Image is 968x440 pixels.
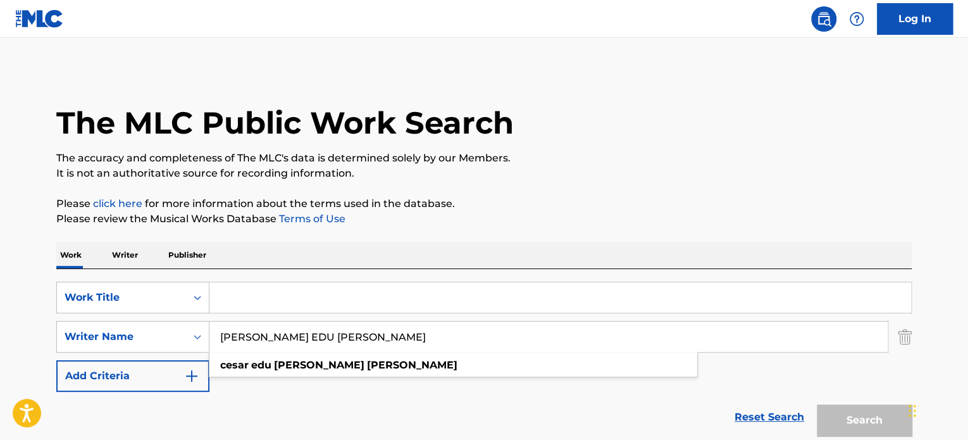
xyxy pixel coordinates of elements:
[56,166,912,181] p: It is not an authoritative source for recording information.
[367,359,457,371] strong: [PERSON_NAME]
[164,242,210,268] p: Publisher
[905,379,968,440] iframe: Chat Widget
[728,403,810,431] a: Reset Search
[220,359,249,371] strong: cesar
[93,198,142,210] a: click here
[877,3,953,35] a: Log In
[274,359,364,371] strong: [PERSON_NAME]
[56,104,514,142] h1: The MLC Public Work Search
[251,359,271,371] strong: edu
[849,11,864,27] img: help
[56,242,85,268] p: Work
[276,213,345,225] a: Terms of Use
[65,329,178,344] div: Writer Name
[844,6,869,32] div: Help
[909,392,916,430] div: Drag
[816,11,831,27] img: search
[56,360,209,392] button: Add Criteria
[56,211,912,227] p: Please review the Musical Works Database
[898,321,912,353] img: Delete Criterion
[108,242,142,268] p: Writer
[56,196,912,211] p: Please for more information about the terms used in the database.
[56,151,912,166] p: The accuracy and completeness of The MLC's data is determined solely by our Members.
[15,9,64,28] img: MLC Logo
[65,290,178,305] div: Work Title
[811,6,836,32] a: Public Search
[184,368,199,384] img: 9d2ae6d4665cec9f34b9.svg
